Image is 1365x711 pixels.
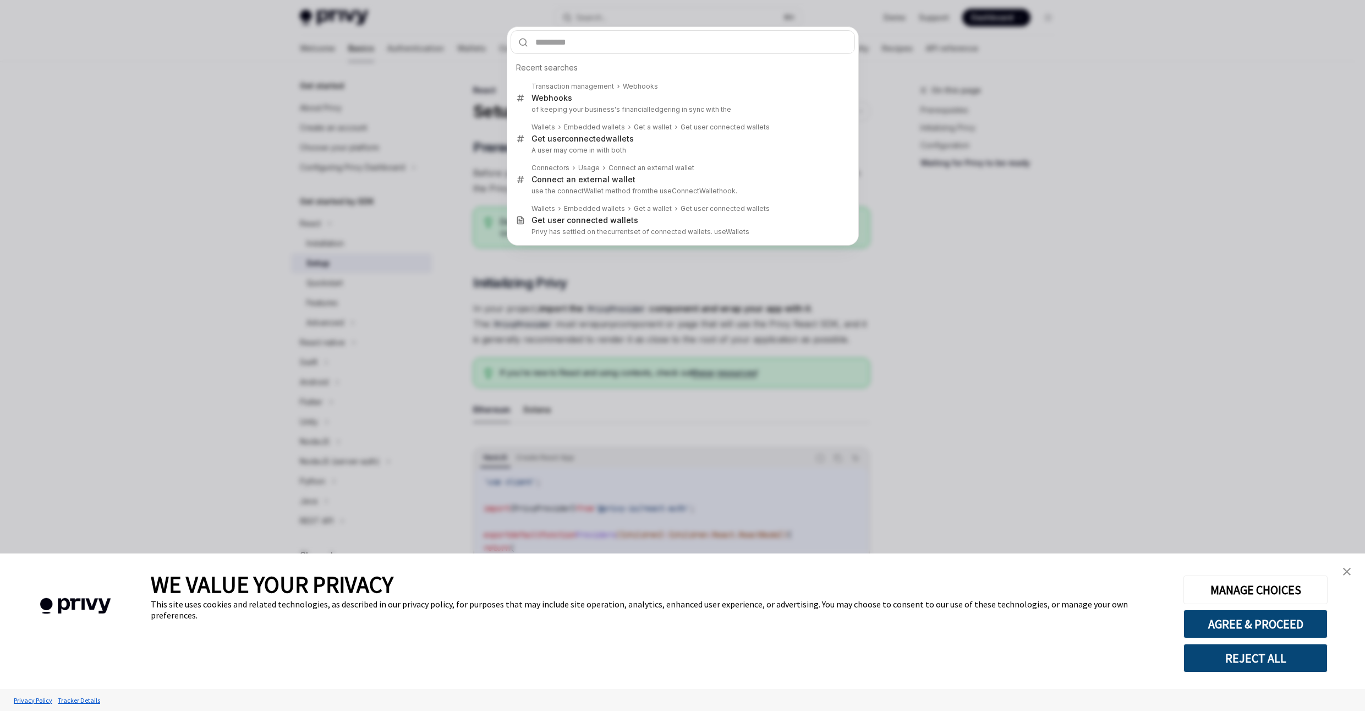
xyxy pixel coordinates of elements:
[531,215,638,225] div: Get user connected wallets
[151,570,393,599] span: WE VALUE YOUR PRIVACY
[564,123,625,132] div: Embedded wallets
[516,62,578,73] span: Recent searches
[531,146,832,155] p: A user may come in with both
[1343,568,1351,576] img: close banner
[531,175,635,184] div: Connect an external wallet
[531,204,555,213] div: Wallets
[531,164,569,172] div: Connectors
[151,599,1167,621] div: This site uses cookies and related technologies, as described in our privacy policy, for purposes...
[531,187,832,196] p: use the connectWallet method from hook.
[531,227,832,236] p: Privy has settled on the set of connected wallets. useWallets
[531,105,832,114] p: of keeping your business's financial ing in sync with the
[634,123,672,132] div: Get a wallet
[17,582,134,630] img: company logo
[1183,610,1328,638] button: AGREE & PROCEED
[531,82,614,91] div: Transaction management
[1336,561,1358,583] a: close banner
[609,164,694,172] div: Connect an external wallet
[531,123,555,132] div: Wallets
[681,204,770,213] div: Get user connected wallets
[648,187,719,195] b: the useConnectWallet
[1183,644,1328,672] button: REJECT ALL
[681,123,770,132] div: Get user connected wallets
[1183,576,1328,604] button: MANAGE CHOICES
[623,82,658,91] div: Webhooks
[607,227,630,236] b: current
[578,164,600,172] div: Usage
[634,204,672,213] div: Get a wallet
[531,134,634,144] div: Get user wallets
[564,134,606,143] b: connected
[55,691,103,710] a: Tracker Details
[649,105,670,113] b: ledger
[11,691,55,710] a: Privacy Policy
[531,93,572,103] div: Webhooks
[564,204,625,213] div: Embedded wallets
